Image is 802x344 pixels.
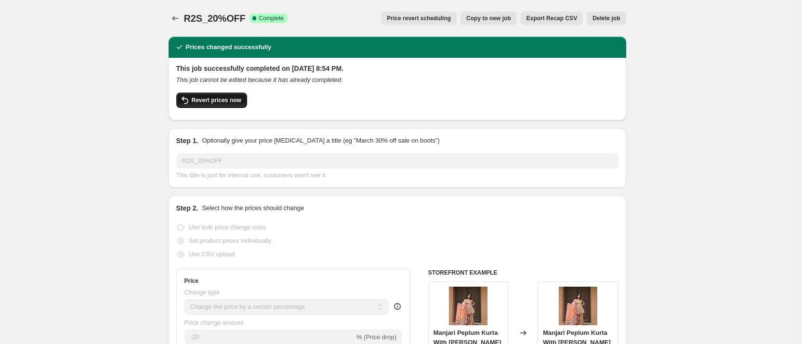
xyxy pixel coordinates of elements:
button: Export Recap CSV [521,12,583,25]
span: Change type [184,289,220,296]
i: This job cannot be edited because it has already completed. [176,76,343,83]
button: Delete job [587,12,626,25]
h2: Step 1. [176,136,198,146]
span: Delete job [592,14,620,22]
span: Revert prices now [192,96,241,104]
h2: Step 2. [176,203,198,213]
span: % (Price drop) [356,333,396,341]
span: Use CSV upload [189,251,235,258]
button: Price revert scheduling [381,12,457,25]
span: Price change amount [184,319,244,326]
span: Complete [259,14,284,22]
h3: Price [184,277,198,285]
p: Select how the prices should change [202,203,304,213]
span: Price revert scheduling [387,14,451,22]
button: Revert prices now [176,93,247,108]
span: Use bulk price change rules [189,224,266,231]
h2: Prices changed successfully [186,42,272,52]
button: Copy to new job [460,12,517,25]
span: This title is just for internal use, customers won't see it [176,172,326,179]
p: Optionally give your price [MEDICAL_DATA] a title (eg "March 30% off sale on boots") [202,136,439,146]
span: Set product prices individually [189,237,272,244]
h2: This job successfully completed on [DATE] 8:54 PM. [176,64,618,73]
div: help [393,302,402,311]
img: TASHA3656-686077_80x.jpg [559,287,597,325]
span: R2S_20%OFF [184,13,246,24]
h6: STOREFRONT EXAMPLE [428,269,618,277]
button: Price change jobs [169,12,182,25]
span: Copy to new job [466,14,511,22]
input: 30% off holiday sale [176,153,618,169]
span: Export Recap CSV [526,14,577,22]
img: TASHA3656-686077_80x.jpg [449,287,487,325]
